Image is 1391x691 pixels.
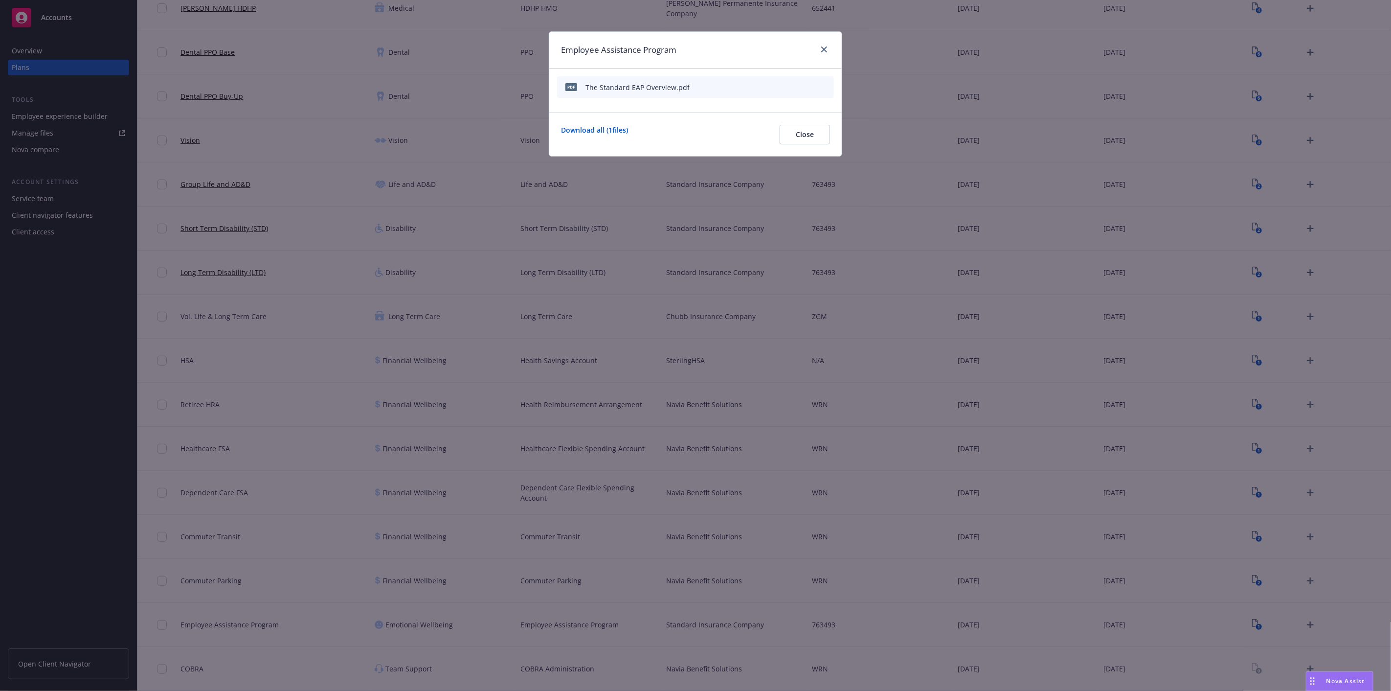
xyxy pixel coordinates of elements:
h1: Employee Assistance Program [561,44,676,56]
span: Nova Assist [1326,677,1365,685]
button: download file [790,82,798,92]
a: Download all ( 1 files) [561,125,628,144]
span: Close [796,130,814,139]
button: archive file [822,82,830,92]
span: pdf [565,83,577,91]
button: Nova Assist [1306,671,1373,691]
a: close [818,44,830,55]
div: Drag to move [1306,672,1319,691]
button: preview file [806,82,814,92]
button: Close [780,125,830,144]
div: The Standard EAP Overview.pdf [585,82,690,92]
